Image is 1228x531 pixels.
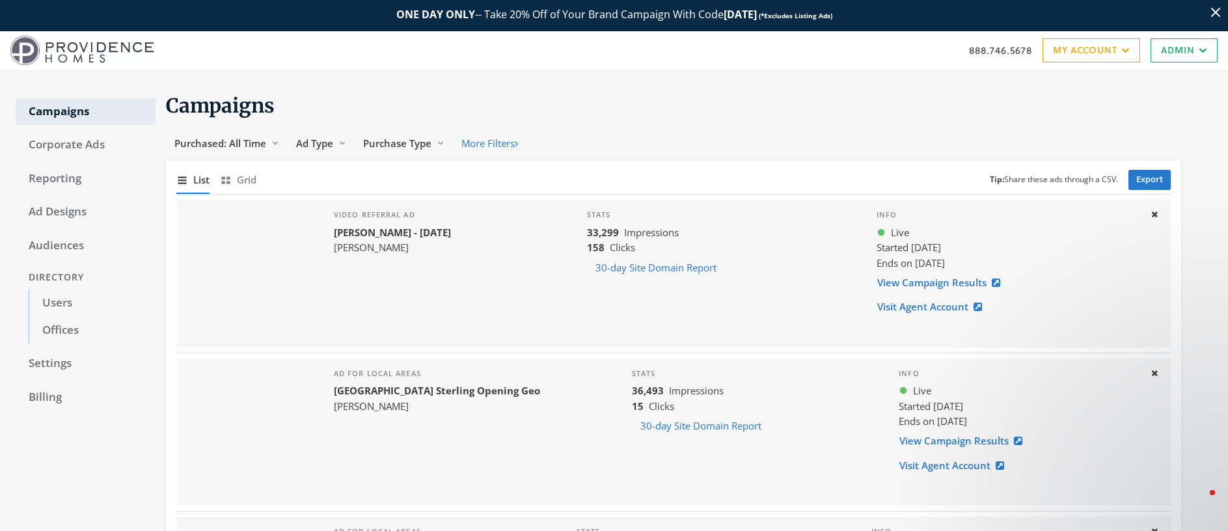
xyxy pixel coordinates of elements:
button: Purchase Type [355,131,453,156]
span: Impressions [624,226,679,239]
h4: Video Referral Ad [334,210,451,219]
button: Ad Type [288,131,355,156]
img: Adwerx [10,36,154,65]
div: Started [DATE] [877,240,1139,255]
a: Corporate Ads [16,131,156,159]
span: Clicks [610,241,635,254]
button: More Filters [453,131,526,156]
button: Purchased: All Time [166,131,288,156]
button: 30-day Site Domain Report [587,256,725,280]
div: Started [DATE] [899,399,1139,414]
span: Live [913,383,931,398]
span: Ends on [DATE] [877,256,945,269]
span: Grid [237,172,256,187]
button: 30-day Site Domain Report [632,414,770,438]
button: Grid [220,166,256,194]
a: Campaigns [16,98,156,126]
b: [PERSON_NAME] - [DATE] [334,226,451,239]
b: 158 [587,241,605,254]
b: [GEOGRAPHIC_DATA] Sterling Opening Geo [334,384,540,397]
a: Ad Designs [16,198,156,226]
a: Visit Agent Account [899,454,1013,478]
a: 888.746.5678 [969,44,1032,57]
iframe: Intercom live chat [1184,487,1215,518]
a: Settings [16,350,156,377]
h4: Info [877,210,1139,219]
button: List [176,166,210,194]
div: Directory [16,265,156,290]
div: [PERSON_NAME] [334,399,540,414]
a: Users [29,290,156,317]
span: Ad Type [296,137,333,150]
a: Visit Agent Account [877,295,990,319]
a: View Campaign Results [877,271,1009,295]
a: Offices [29,317,156,344]
span: Campaigns [166,93,275,118]
a: Billing [16,384,156,411]
a: Export [1128,170,1171,190]
h4: Stats [632,369,879,378]
span: Purchase Type [363,137,431,150]
b: 36,493 [632,384,664,397]
span: List [193,172,210,187]
h4: Ad for local areas [334,369,540,378]
a: My Account [1043,38,1140,62]
a: Admin [1151,38,1218,62]
a: View Campaign Results [899,429,1031,453]
h4: Info [899,369,1139,378]
span: Purchased: All Time [174,137,266,150]
a: Reporting [16,165,156,193]
small: Share these ads through a CSV. [990,174,1118,186]
a: Audiences [16,232,156,260]
h4: Stats [587,210,856,219]
span: Ends on [DATE] [899,415,967,428]
b: Tip: [990,174,1004,185]
b: 33,299 [587,226,619,239]
span: Impressions [669,384,724,397]
span: Clicks [649,400,674,413]
span: Live [891,225,909,240]
b: 15 [632,400,644,413]
div: [PERSON_NAME] [334,240,451,255]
